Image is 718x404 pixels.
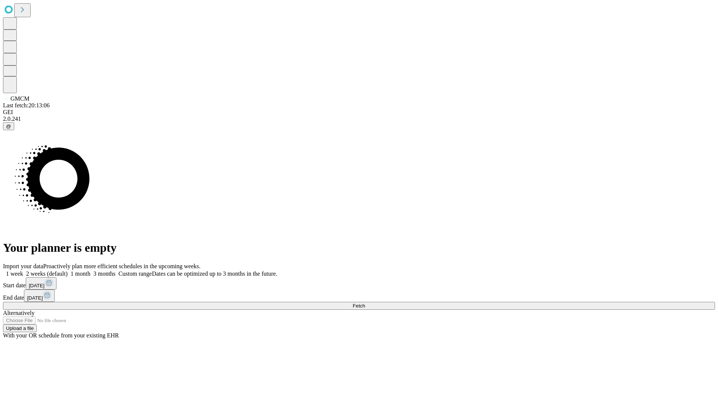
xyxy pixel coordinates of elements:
[24,290,55,302] button: [DATE]
[71,270,90,277] span: 1 month
[3,310,34,316] span: Alternatively
[26,270,68,277] span: 2 weeks (default)
[3,241,715,255] h1: Your planner is empty
[3,109,715,116] div: GEI
[27,295,43,301] span: [DATE]
[43,263,200,269] span: Proactively plan more efficient schedules in the upcoming weeks.
[93,270,116,277] span: 3 months
[119,270,152,277] span: Custom range
[3,102,50,108] span: Last fetch: 20:13:06
[29,283,45,288] span: [DATE]
[3,332,119,339] span: With your OR schedule from your existing EHR
[3,290,715,302] div: End date
[3,122,14,130] button: @
[353,303,365,309] span: Fetch
[10,95,30,102] span: GMCM
[3,302,715,310] button: Fetch
[6,270,23,277] span: 1 week
[3,116,715,122] div: 2.0.241
[26,277,56,290] button: [DATE]
[3,263,43,269] span: Import your data
[3,277,715,290] div: Start date
[152,270,277,277] span: Dates can be optimized up to 3 months in the future.
[3,324,37,332] button: Upload a file
[6,123,11,129] span: @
